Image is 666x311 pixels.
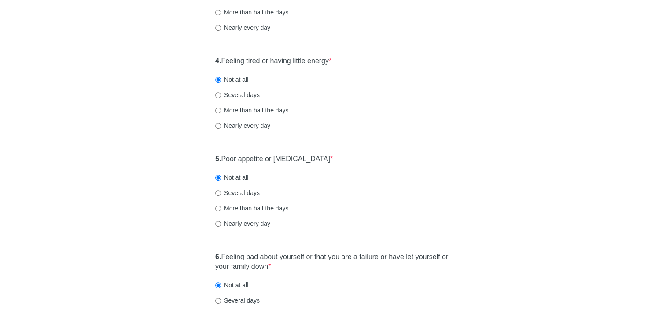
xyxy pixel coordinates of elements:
label: Feeling bad about yourself or that you are a failure or have let yourself or your family down [215,252,451,272]
label: Several days [215,296,260,305]
label: Feeling tired or having little energy [215,56,331,66]
label: Nearly every day [215,219,270,228]
label: More than half the days [215,204,288,213]
input: More than half the days [215,108,221,113]
input: Nearly every day [215,221,221,227]
input: Several days [215,190,221,196]
label: Several days [215,90,260,99]
label: Nearly every day [215,121,270,130]
label: Not at all [215,173,248,182]
label: More than half the days [215,106,288,115]
label: Not at all [215,75,248,84]
input: Several days [215,92,221,98]
label: Nearly every day [215,23,270,32]
label: More than half the days [215,8,288,17]
input: Not at all [215,282,221,288]
input: Not at all [215,77,221,83]
strong: 5. [215,155,221,163]
strong: 4. [215,57,221,65]
strong: 6. [215,253,221,260]
input: Nearly every day [215,25,221,31]
input: Not at all [215,175,221,181]
label: Several days [215,188,260,197]
label: Not at all [215,281,248,289]
input: Several days [215,298,221,304]
input: More than half the days [215,10,221,15]
input: More than half the days [215,206,221,211]
label: Poor appetite or [MEDICAL_DATA] [215,154,333,164]
input: Nearly every day [215,123,221,129]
